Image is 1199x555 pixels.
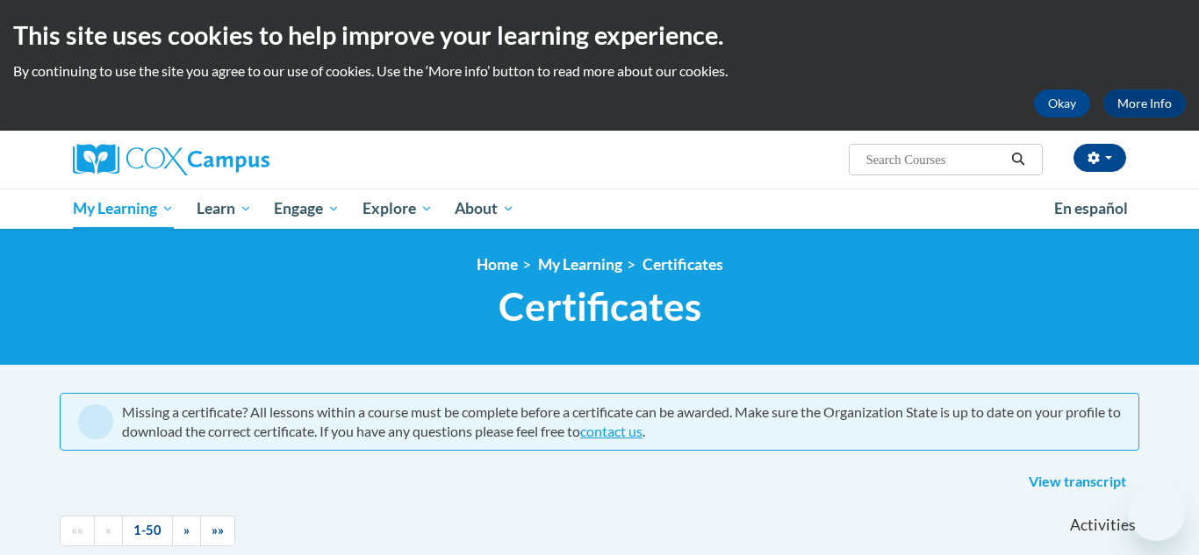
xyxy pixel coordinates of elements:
button: Search [1005,149,1031,170]
span: » [183,523,190,537]
a: 1-50 [122,516,173,546]
a: More Info [1103,89,1186,117]
span: About [455,198,514,219]
span: En español [1054,199,1128,217]
a: My Learning [61,189,185,229]
a: About [444,189,527,229]
a: En español [1043,190,1139,227]
a: End [200,516,235,546]
button: Account Settings [1073,144,1126,172]
a: Learn [185,189,263,229]
a: contact us [580,423,643,439]
a: Previous [94,516,123,546]
button: Okay [1034,89,1090,117]
a: Cox Campus [73,144,406,175]
span: «« [71,523,83,537]
span: Explore [363,198,433,219]
span: Activities [1070,516,1136,535]
a: Engage [262,189,351,229]
img: Cox Campus [73,144,269,175]
input: Search Courses [865,149,1005,170]
span: My Learning [73,198,174,219]
span: « [105,523,111,537]
a: Next [172,516,201,546]
span: »» [212,523,224,537]
a: My Learning [538,255,622,274]
h2: This site uses cookies to help improve your learning experience. [13,18,1186,53]
a: Certificates [643,255,723,274]
span: Certificates [499,283,701,330]
a: View transcript [1016,468,1139,496]
iframe: Button to launch messaging window [1129,485,1185,541]
a: Explore [351,189,444,229]
a: Home [477,255,518,274]
div: Missing a certificate? All lessons within a course must be complete before a certificate can be a... [122,402,1121,441]
p: By continuing to use the site you agree to our use of cookies. Use the ‘More info’ button to read... [13,61,1186,81]
div: Main menu [47,189,1152,229]
span: Engage [274,198,340,219]
a: Begining [60,516,95,546]
span: Learn [197,198,252,219]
